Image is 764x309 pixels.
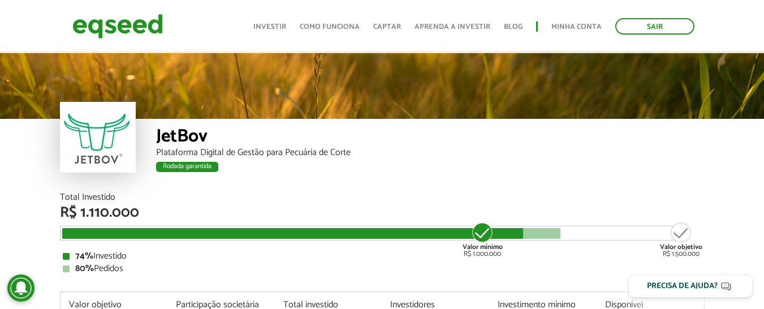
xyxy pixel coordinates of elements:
[75,248,93,264] strong: 74%
[63,252,702,261] div: Investido
[551,23,602,31] a: Minha conta
[504,23,523,31] a: Blog
[373,23,401,31] a: Captar
[463,242,503,252] strong: Valor mínimo
[60,193,705,202] div: Total Investido
[615,18,694,35] a: Sair
[63,264,702,273] div: Pedidos
[72,11,163,41] img: EqSeed
[60,205,705,220] div: R$ 1.110.000
[300,23,360,31] a: Como funciona
[253,23,286,31] a: Investir
[156,162,218,172] div: Rodada garantida
[156,127,705,148] div: JetBov
[415,23,490,31] a: Aprenda a investir
[156,148,705,157] div: Plataforma Digital de Gestão para Pecuária de Corte
[660,221,702,257] div: R$ 1.500.000
[75,261,94,276] strong: 80%
[660,242,702,252] strong: Valor objetivo
[461,221,504,257] div: R$ 1.000.000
